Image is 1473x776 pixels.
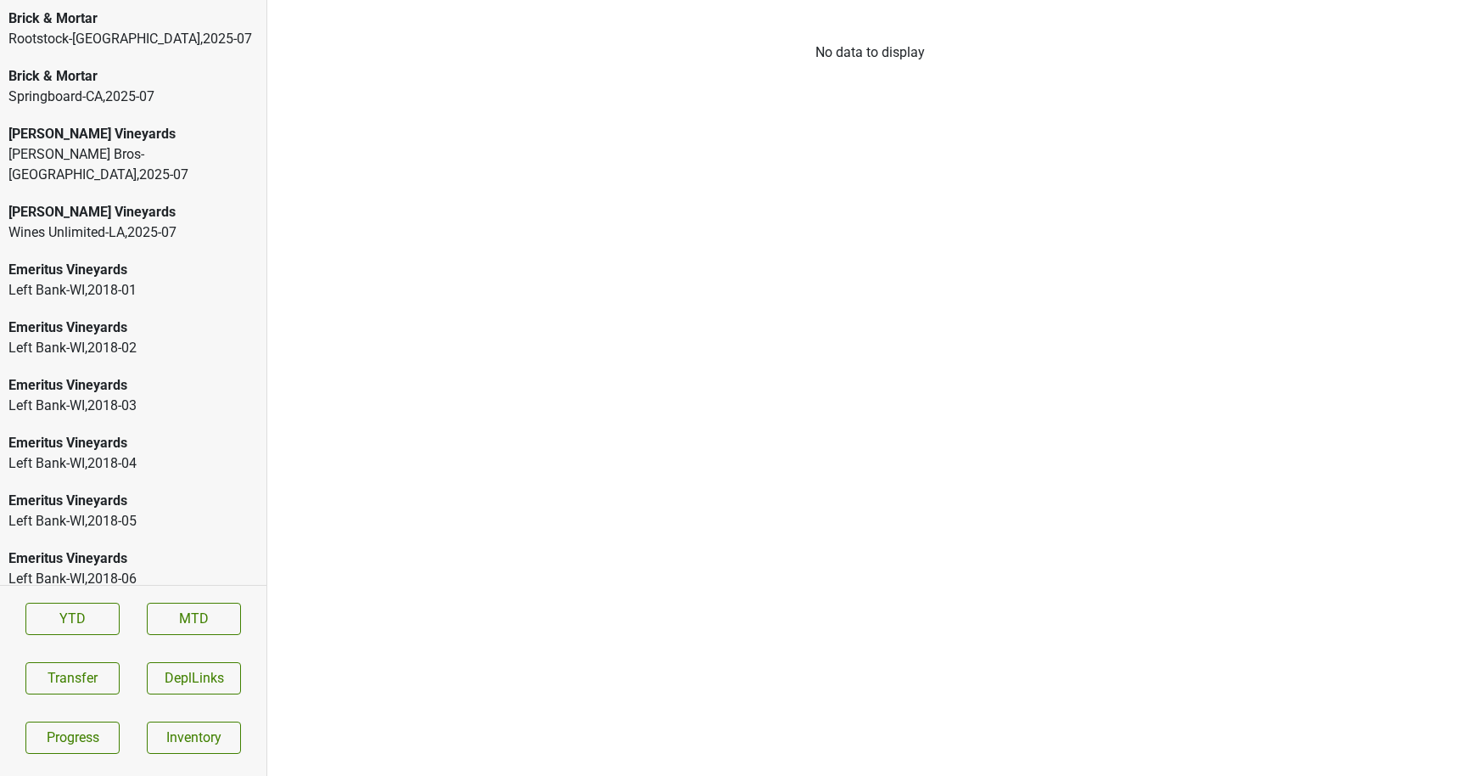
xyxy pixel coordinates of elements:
[25,662,120,694] button: Transfer
[8,280,258,301] div: Left Bank-WI , 2018 - 01
[8,8,258,29] div: Brick & Mortar
[8,511,258,531] div: Left Bank-WI , 2018 - 05
[25,722,120,754] a: Progress
[8,569,258,589] div: Left Bank-WI , 2018 - 06
[8,318,258,338] div: Emeritus Vineyards
[8,396,258,416] div: Left Bank-WI , 2018 - 03
[8,338,258,358] div: Left Bank-WI , 2018 - 02
[147,722,241,754] a: Inventory
[8,124,258,144] div: [PERSON_NAME] Vineyards
[8,260,258,280] div: Emeritus Vineyards
[8,87,258,107] div: Springboard-CA , 2025 - 07
[8,66,258,87] div: Brick & Mortar
[8,433,258,453] div: Emeritus Vineyards
[8,548,258,569] div: Emeritus Vineyards
[25,603,120,635] a: YTD
[8,144,258,185] div: [PERSON_NAME] Bros-[GEOGRAPHIC_DATA] , 2025 - 07
[8,222,258,243] div: Wines Unlimited-LA , 2025 - 07
[147,662,241,694] button: DeplLinks
[8,453,258,474] div: Left Bank-WI , 2018 - 04
[8,375,258,396] div: Emeritus Vineyards
[147,603,241,635] a: MTD
[8,491,258,511] div: Emeritus Vineyards
[8,202,258,222] div: [PERSON_NAME] Vineyards
[8,29,258,49] div: Rootstock-[GEOGRAPHIC_DATA] , 2025 - 07
[267,42,1473,63] div: No data to display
